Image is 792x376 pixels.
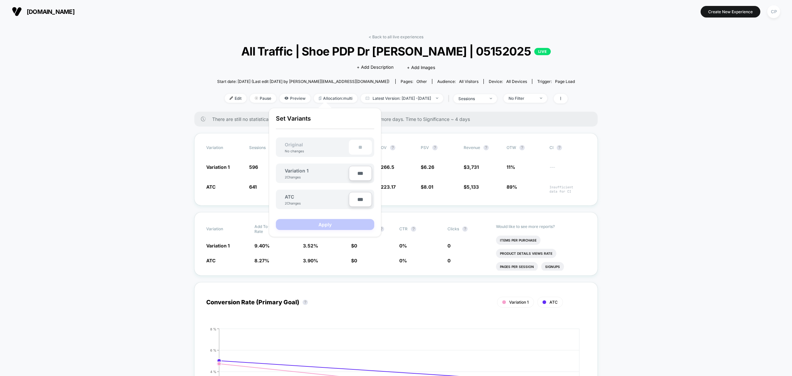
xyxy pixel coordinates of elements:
span: 5,133 [467,184,479,190]
span: + Add Description [357,64,394,71]
img: Visually logo [12,7,22,17]
span: ATC [206,184,215,190]
span: 223.17 [381,184,396,190]
span: OTW [507,145,543,150]
div: Trigger: [537,79,575,84]
span: 641 [249,184,257,190]
button: ? [303,300,308,305]
span: [DOMAIN_NAME] [27,8,75,15]
span: --- [549,165,586,170]
span: CI [549,145,586,150]
div: Audience: [437,79,478,84]
span: Variation 1 [285,168,309,173]
div: No Filter [509,96,535,101]
button: ? [557,145,562,150]
span: Page Load [555,79,575,84]
p: Would like to see more reports? [496,224,586,229]
span: 3.52 % [303,243,318,248]
img: end [255,96,258,100]
span: 3,731 [467,164,479,170]
span: $ [464,184,479,190]
span: 3.90 % [303,258,318,263]
span: All Traffic | Shoe PDP Dr [PERSON_NAME] | 05152025 [235,44,557,58]
img: end [436,97,438,99]
button: ? [483,145,489,150]
span: Clicks [447,226,459,231]
span: all devices [506,79,527,84]
span: Allocation: multi [314,94,357,103]
button: ? [432,145,438,150]
span: Device: [483,79,532,84]
span: Original [278,142,310,147]
button: ? [519,145,525,150]
img: calendar [366,96,369,100]
img: end [540,97,542,99]
span: ATC [285,194,294,200]
span: 8.01 [424,184,433,190]
p: Set Variants [276,115,374,129]
button: ? [390,145,395,150]
button: CP [765,5,782,19]
div: sessions [458,96,485,101]
span: 11% [507,164,515,170]
div: 2 Changes [285,201,305,205]
li: Pages Per Session [496,262,538,271]
img: end [490,98,492,99]
span: $ [351,258,357,263]
span: 8.27 % [254,258,269,263]
button: [DOMAIN_NAME] [10,6,77,17]
span: 0 % [399,243,407,248]
span: other [416,79,427,84]
span: | [446,94,453,103]
img: edit [230,96,233,100]
li: Product Details Views Rate [496,249,556,258]
span: Variation 1 [206,243,230,248]
span: Variation 1 [206,164,230,170]
span: Pause [250,94,276,103]
span: ATC [549,300,558,305]
span: $ [421,184,433,190]
span: + Add Images [407,65,435,70]
span: PSV [421,145,429,150]
div: No changes [278,149,311,153]
tspan: 6 % [210,348,216,352]
span: CTR [399,226,408,231]
span: Preview [280,94,311,103]
span: Revenue [464,145,480,150]
span: 6.26 [424,164,434,170]
span: 0 % [399,258,407,263]
span: $ [464,164,479,170]
span: Start date: [DATE] (Last edit [DATE] by [PERSON_NAME][EMAIL_ADDRESS][DOMAIN_NAME]) [217,79,389,84]
span: Insufficient data for CI [549,185,586,194]
div: Pages: [401,79,427,84]
span: Latest Version: [DATE] - [DATE] [361,94,443,103]
span: $ [421,164,434,170]
button: ? [462,226,468,232]
span: 0 [447,258,450,263]
tspan: 8 % [210,327,216,331]
li: Items Per Purchase [496,236,541,245]
span: Variation 1 [509,300,529,305]
a: < Back to all live experiences [369,34,423,39]
img: rebalance [319,96,321,100]
span: 89% [507,184,517,190]
span: 596 [249,164,258,170]
span: 0 [354,243,357,248]
li: Signups [541,262,564,271]
button: Create New Experience [701,6,760,18]
span: Sessions [249,145,266,150]
span: 0 [354,258,357,263]
p: LIVE [534,48,551,55]
span: $ [351,243,357,248]
tspan: 4 % [210,369,216,373]
span: Edit [225,94,247,103]
span: All Visitors [459,79,478,84]
div: 2 Changes [285,175,305,179]
button: ? [411,226,416,232]
span: Variation [206,224,243,234]
span: Variation [206,145,243,150]
span: ATC [206,258,215,263]
span: There are still no statistically significant results. We recommend waiting a few more days . Time... [212,116,584,122]
span: 0 [447,243,450,248]
span: Add To Cart Rate [254,224,279,234]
